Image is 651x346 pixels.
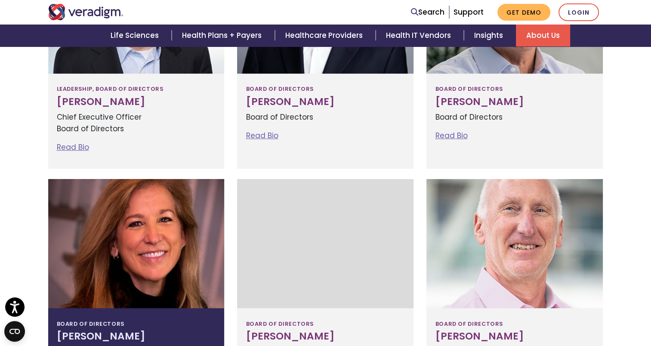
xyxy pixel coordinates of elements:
[57,96,216,108] h3: [PERSON_NAME]
[516,25,570,46] a: About Us
[4,321,25,342] button: Open CMP widget
[57,142,89,152] a: Read Bio
[435,130,467,141] a: Read Bio
[435,331,594,343] h3: [PERSON_NAME]
[172,25,275,46] a: Health Plans + Payers
[275,25,376,46] a: Healthcare Providers
[100,25,172,46] a: Life Sciences
[558,3,599,21] a: Login
[48,4,123,20] img: Veradigm logo
[57,317,124,331] span: Board of Directors
[435,317,503,331] span: Board of Directors
[435,96,594,108] h3: [PERSON_NAME]
[376,25,464,46] a: Health IT Vendors
[497,4,550,21] a: Get Demo
[486,284,641,336] iframe: Drift Chat Widget
[246,82,313,96] span: Board of Directors
[435,82,503,96] span: Board of Directors
[246,96,405,108] h3: [PERSON_NAME]
[464,25,516,46] a: Insights
[57,111,216,135] p: Chief Executive Officer Board of Directors
[57,82,164,96] span: Leadership, Board of Directors
[246,130,278,141] a: Read Bio
[246,111,405,123] p: Board of Directors
[246,317,313,331] span: Board of Directors
[57,331,216,343] h3: [PERSON_NAME]
[454,7,484,17] a: Support
[246,331,405,343] h3: [PERSON_NAME]
[411,6,444,18] a: Search
[435,111,594,123] p: Board of Directors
